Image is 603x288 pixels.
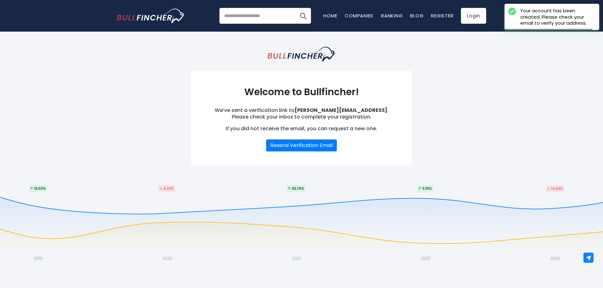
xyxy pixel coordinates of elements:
strong: [PERSON_NAME][EMAIL_ADDRESS] [295,107,387,114]
button: Resend Verification Email [266,139,337,151]
img: Bullfincher logo [117,9,185,23]
button: Search [295,8,311,24]
p: We’ve sent a verification link to . Please check your inbox to complete your registration. [205,107,398,120]
p: If you did not receive the email, you can request a new one. [205,126,398,132]
a: Go to homepage [117,9,185,23]
a: Login [461,8,486,24]
div: Your account has been created. Please check your email to verify your address. [520,8,595,26]
h3: Welcome to Bullfincher! [205,85,398,99]
a: Register [431,12,453,19]
a: Home [323,12,337,19]
a: Blog [410,12,423,19]
a: Companies [345,12,373,19]
a: Ranking [381,12,403,19]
